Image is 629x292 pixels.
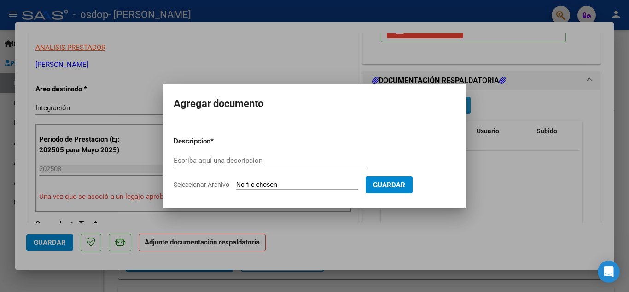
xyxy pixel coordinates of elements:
div: Open Intercom Messenger [598,261,620,283]
span: Seleccionar Archivo [174,181,229,188]
h2: Agregar documento [174,95,455,113]
button: Guardar [366,176,413,193]
p: Descripcion [174,136,258,147]
span: Guardar [373,181,405,189]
